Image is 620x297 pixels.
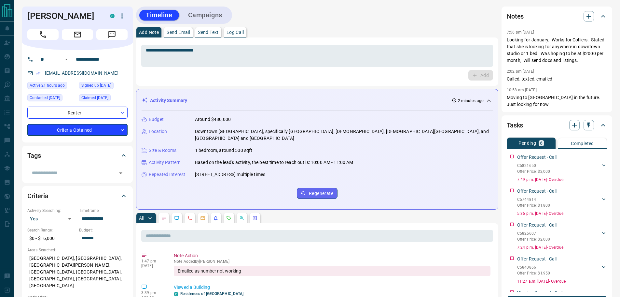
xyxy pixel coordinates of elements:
p: Looking for January. Works for Colliers. Stated that she is looking for anywhere in downtown stud... [507,37,607,64]
span: Call [27,29,59,40]
button: Regenerate [297,188,338,199]
p: Send Email [167,30,190,35]
div: C5840866Offer Price: $1,950 [517,263,607,277]
p: Viewing Request - Call [517,290,562,296]
div: Tasks [507,117,607,133]
div: Yes [27,214,76,224]
p: [STREET_ADDRESS] multiple times [195,171,265,178]
p: Offer Request - Call [517,154,557,161]
h2: Criteria [27,191,48,201]
p: Repeated Interest [149,171,185,178]
div: Activity Summary2 minutes ago [142,95,493,107]
p: Search Range: [27,227,76,233]
p: Offer Price: $2,000 [517,236,550,242]
svg: Listing Alerts [213,215,218,221]
p: Note Action [174,252,490,259]
p: All [139,216,144,220]
div: Criteria [27,188,128,204]
p: 6 [540,141,543,145]
p: 10:58 am [DATE] [507,88,537,92]
p: Offer Price: $1,800 [517,202,550,208]
p: Offer Request - Call [517,256,557,262]
svg: Agent Actions [252,215,257,221]
svg: Requests [226,215,231,221]
p: 2:02 pm [DATE] [507,69,534,74]
p: 7:24 p.m. [DATE] - Overdue [517,245,607,250]
h2: Tags [27,150,41,161]
p: Moving to [GEOGRAPHIC_DATA] in the future. Just looking for now [507,94,607,108]
p: 7:49 p.m. [DATE] - Overdue [517,177,607,183]
p: Called, texted, emailed [507,76,607,82]
p: 1:47 pm [141,259,164,263]
p: C5821650 [517,163,550,169]
p: 3:39 pm [141,290,164,295]
span: Message [96,29,128,40]
h2: Notes [507,11,524,22]
svg: Opportunities [239,215,244,221]
p: [GEOGRAPHIC_DATA], [GEOGRAPHIC_DATA], [GEOGRAPHIC_DATA][PERSON_NAME], [GEOGRAPHIC_DATA], [GEOGRAP... [27,253,128,291]
p: Send Text [198,30,219,35]
p: Budget: [79,227,128,233]
p: Note Added by [PERSON_NAME] [174,259,490,264]
svg: Email Verified [36,71,40,76]
div: Criteria Obtained [27,124,128,136]
span: Signed up [DATE] [81,82,111,89]
a: [EMAIL_ADDRESS][DOMAIN_NAME] [45,70,118,76]
p: Downtown [GEOGRAPHIC_DATA], specifically [GEOGRAPHIC_DATA], [DEMOGRAPHIC_DATA], [DEMOGRAPHIC_DATA... [195,128,493,142]
div: Thu Dec 01 2022 [27,94,76,103]
p: Based on the lead's activity, the best time to reach out is: 10:00 AM - 11:00 AM [195,159,353,166]
div: Mon Feb 24 2020 [79,82,128,91]
p: Add Note [139,30,159,35]
p: Pending [518,141,536,145]
p: Offer Price: $1,950 [517,270,550,276]
p: Offer Request - Call [517,222,557,229]
div: Emailed as number not working [174,266,490,276]
p: Location [149,128,167,135]
p: Activity Pattern [149,159,181,166]
span: Active 21 hours ago [30,82,65,89]
div: condos.ca [174,292,178,296]
span: Claimed [DATE] [81,95,108,101]
div: Mon May 16 2022 [79,94,128,103]
p: Offer Price: $2,000 [517,169,550,174]
p: 11:27 a.m. [DATE] - Overdue [517,278,607,284]
button: Open [62,55,70,63]
p: Actively Searching: [27,208,76,214]
p: Completed [571,141,594,146]
p: 2 minutes ago [458,98,484,104]
a: Residences of [GEOGRAPHIC_DATA] [180,291,244,296]
p: C5840866 [517,264,550,270]
span: Email [62,29,93,40]
div: Tue Aug 12 2025 [27,82,76,91]
span: Contacted [DATE] [30,95,60,101]
p: 7:56 pm [DATE] [507,30,534,35]
p: $0 - $16,000 [27,233,76,244]
p: Timeframe: [79,208,128,214]
p: Viewed a Building [174,284,490,291]
h2: Tasks [507,120,523,130]
p: C5825607 [517,230,550,236]
p: Budget [149,116,164,123]
p: Size & Rooms [149,147,177,154]
div: Tags [27,148,128,163]
p: Activity Summary [150,97,187,104]
p: 5:36 p.m. [DATE] - Overdue [517,211,607,216]
div: condos.ca [110,14,115,18]
h1: [PERSON_NAME] [27,11,100,21]
button: Open [116,169,125,178]
button: Campaigns [182,10,229,21]
svg: Calls [187,215,192,221]
svg: Notes [161,215,166,221]
div: C5825607Offer Price: $2,000 [517,229,607,244]
div: C5744814Offer Price: $1,800 [517,195,607,210]
button: Timeline [139,10,179,21]
div: C5821650Offer Price: $2,000 [517,161,607,176]
p: Offer Request - Call [517,188,557,195]
p: 1 bedroom, around 500 sqft [195,147,252,154]
p: Log Call [227,30,244,35]
div: Notes [507,8,607,24]
p: C5744814 [517,197,550,202]
p: Around $480,000 [195,116,231,123]
svg: Lead Browsing Activity [174,215,179,221]
p: Areas Searched: [27,247,128,253]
